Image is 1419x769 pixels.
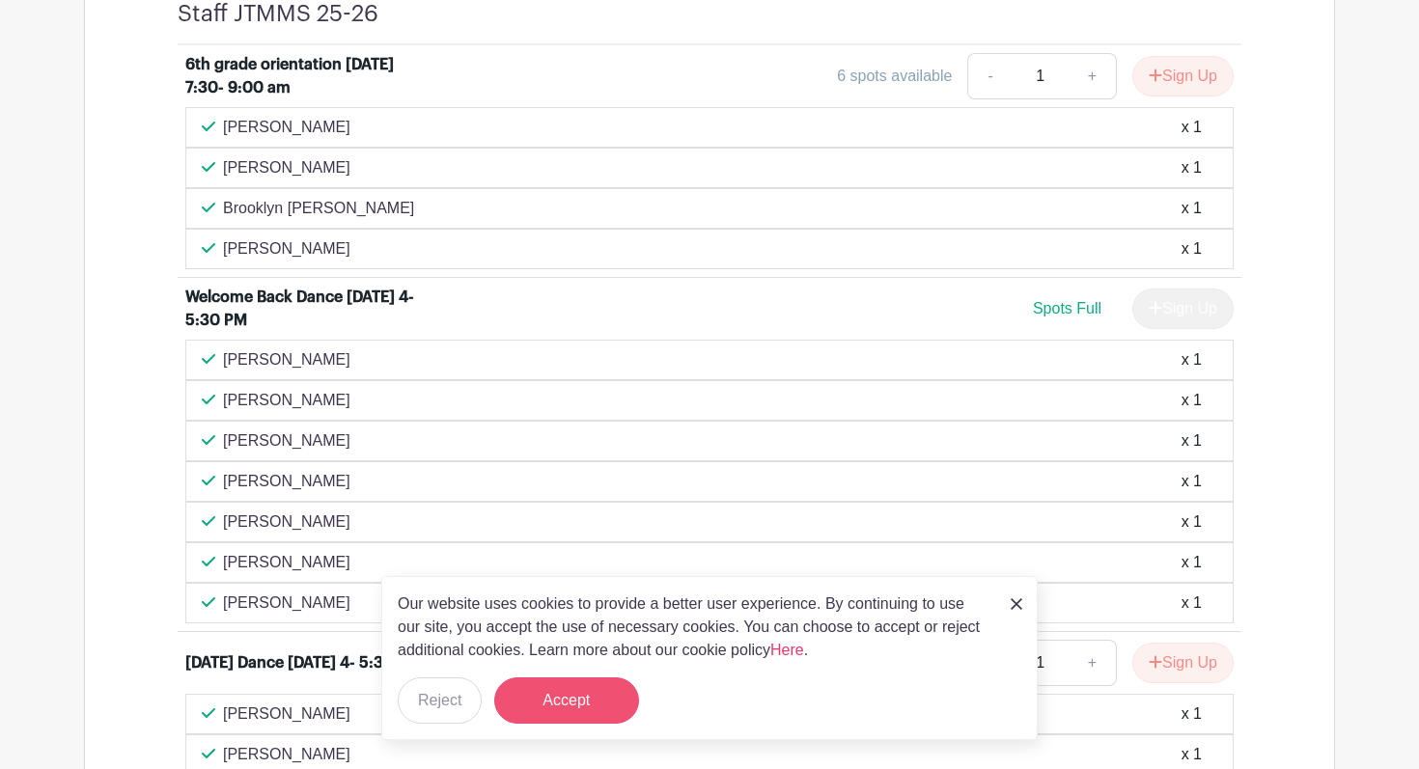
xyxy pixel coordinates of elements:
button: Accept [494,677,639,724]
p: [PERSON_NAME] [223,389,350,412]
div: x 1 [1182,470,1202,493]
p: [PERSON_NAME] [223,429,350,453]
p: [PERSON_NAME] [223,510,350,534]
p: [PERSON_NAME] [223,348,350,371]
a: Here [770,642,804,658]
div: Welcome Back Dance [DATE] 4- 5:30 PM [185,286,425,332]
div: [DATE] Dance [DATE] 4- 5:30 PM [185,651,421,674]
div: x 1 [1182,510,1202,534]
p: [PERSON_NAME] [223,116,350,139]
p: [PERSON_NAME] [223,591,350,615]
div: x 1 [1182,702,1202,726]
p: [PERSON_NAME] [223,237,350,261]
button: Sign Up [1132,643,1234,683]
button: Reject [398,677,482,724]
a: - [967,53,1012,99]
div: x 1 [1182,591,1202,615]
p: [PERSON_NAME] [223,156,350,179]
p: Our website uses cookies to provide a better user experience. By continuing to use our site, you ... [398,592,990,662]
a: + [1069,53,1117,99]
div: x 1 [1182,348,1202,371]
div: 6 spots available [837,65,952,88]
div: x 1 [1182,156,1202,179]
p: [PERSON_NAME] [223,702,350,726]
img: close_button-5f87c8562297e5c2d7936805f587ecaba9071eb48480494691a3f1689db116b3.svg [1011,598,1022,610]
div: x 1 [1182,743,1202,766]
p: Brooklyn [PERSON_NAME] [223,197,414,220]
div: x 1 [1182,116,1202,139]
div: x 1 [1182,389,1202,412]
span: Spots Full [1033,300,1101,316]
div: x 1 [1182,237,1202,261]
p: [PERSON_NAME] [223,743,350,766]
p: [PERSON_NAME] [223,551,350,574]
button: Sign Up [1132,56,1234,96]
div: 6th grade orientation [DATE] 7:30- 9:00 am [185,53,425,99]
div: x 1 [1182,197,1202,220]
a: + [1069,640,1117,686]
p: [PERSON_NAME] [223,470,350,493]
div: x 1 [1182,551,1202,574]
div: x 1 [1182,429,1202,453]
